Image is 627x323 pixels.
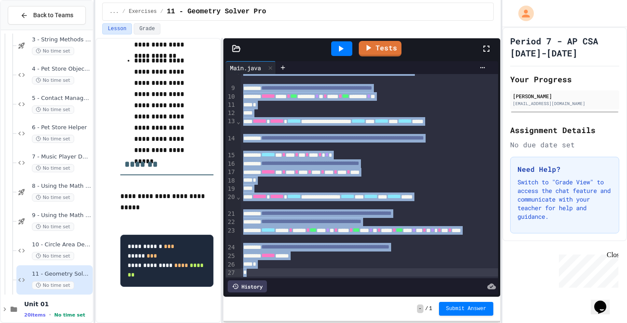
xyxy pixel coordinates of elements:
div: My Account [509,3,536,23]
div: 15 [226,151,236,160]
span: 7 - Music Player Debugger [32,153,91,161]
span: 10 - Circle Area Debugger [32,241,91,248]
div: 13 [226,117,236,134]
div: 27 [226,269,236,277]
h3: Need Help? [517,164,612,174]
span: Unit 01 [24,300,91,308]
span: 8 - Using the Math Class I [32,183,91,190]
span: ... [110,8,119,15]
iframe: chat widget [555,251,618,288]
span: Exercises [129,8,157,15]
span: Fold line [236,118,241,125]
span: 5 - Contact Manager Debug [32,95,91,102]
span: 11 - Geometry Solver Pro [167,6,266,17]
div: 23 [226,227,236,243]
div: 12 [226,109,236,117]
span: No time set [32,281,74,289]
span: 1 [429,305,432,312]
div: 26 [226,261,236,269]
iframe: chat widget [591,289,618,314]
h2: Your Progress [510,73,619,85]
h1: Period 7 - AP CSA [DATE]-[DATE] [510,35,619,59]
div: 11 [226,101,236,109]
div: [EMAIL_ADDRESS][DOMAIN_NAME] [513,100,617,107]
span: 4 - Pet Store Object Creator [32,65,91,73]
span: No time set [32,135,74,143]
div: Main.java [226,63,265,72]
span: / [160,8,163,15]
h2: Assignment Details [510,124,619,136]
div: 20 [226,193,236,210]
span: / [122,8,125,15]
div: 18 [226,177,236,185]
p: Switch to "Grade View" to access the chat feature and communicate with your teacher for help and ... [517,178,612,221]
span: No time set [32,76,74,84]
span: No time set [32,252,74,260]
div: Main.java [226,61,276,74]
div: 24 [226,243,236,252]
button: Back to Teams [8,6,86,25]
div: 25 [226,252,236,261]
span: 20 items [24,312,46,318]
span: Fold line [236,68,241,75]
div: 22 [226,218,236,227]
div: 10 [226,93,236,101]
span: No time set [32,47,74,55]
span: Fold line [236,193,241,200]
span: No time set [32,193,74,202]
span: 6 - Pet Store Helper [32,124,91,131]
span: 3 - String Methods Practice II [32,36,91,43]
span: - [417,304,423,313]
div: 16 [226,160,236,168]
span: 11 - Geometry Solver Pro [32,270,91,278]
span: 9 - Using the Math Class II [32,212,91,219]
button: Grade [134,23,160,34]
div: 17 [226,168,236,177]
div: No due date set [510,140,619,150]
div: 8 [226,67,236,84]
button: Lesson [102,23,132,34]
div: 21 [226,210,236,218]
div: 19 [226,185,236,193]
span: No time set [32,164,74,172]
span: Submit Answer [446,305,486,312]
span: / [425,305,428,312]
a: Tests [359,41,401,56]
span: No time set [32,106,74,114]
div: 14 [226,134,236,151]
span: No time set [32,223,74,231]
div: Chat with us now!Close [3,3,60,55]
div: 9 [226,84,236,93]
span: • [49,311,51,318]
button: Submit Answer [439,302,493,316]
span: No time set [54,312,85,318]
span: Back to Teams [33,11,73,20]
div: [PERSON_NAME] [513,92,617,100]
div: History [228,280,267,292]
